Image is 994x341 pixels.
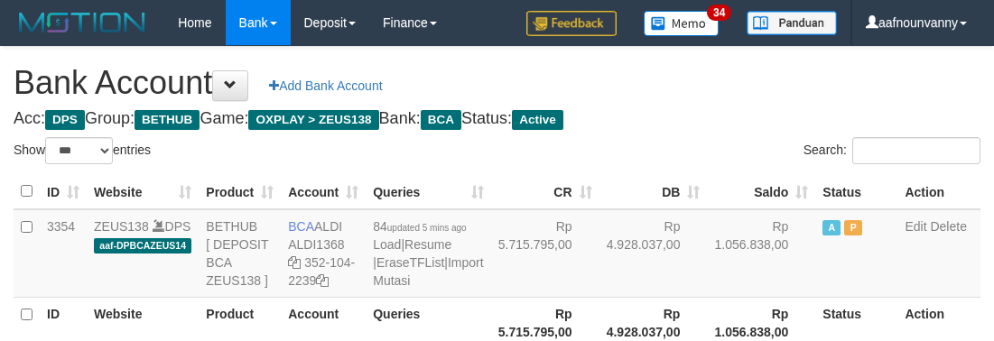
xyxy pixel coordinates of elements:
a: Copy 3521042239 to clipboard [316,273,329,288]
td: 3354 [40,209,87,298]
th: CR: activate to sort column ascending [491,174,599,209]
span: | | | [373,219,483,288]
th: Account: activate to sort column ascending [281,174,366,209]
img: Feedback.jpg [526,11,617,36]
span: Paused [844,220,862,235]
label: Search: [804,137,980,164]
td: DPS [87,209,199,298]
span: OXPLAY > ZEUS138 [248,110,378,130]
a: Resume [404,237,451,252]
th: Website: activate to sort column ascending [87,174,199,209]
th: Action [897,174,980,209]
span: 84 [373,219,466,234]
img: panduan.png [747,11,837,35]
td: Rp 1.056.838,00 [707,209,815,298]
span: BETHUB [135,110,200,130]
span: DPS [45,110,85,130]
a: Import Mutasi [373,255,483,288]
th: DB: activate to sort column ascending [599,174,708,209]
th: Saldo: activate to sort column ascending [707,174,815,209]
img: Button%20Memo.svg [644,11,720,36]
span: updated 5 mins ago [387,223,467,233]
a: ALDI1368 [288,237,344,252]
span: Active [512,110,563,130]
span: 34 [707,5,731,21]
th: Product: activate to sort column ascending [199,174,281,209]
span: Active [822,220,841,235]
span: BCA [421,110,461,130]
th: Queries: activate to sort column ascending [366,174,490,209]
a: ZEUS138 [94,219,149,234]
label: Show entries [14,137,151,164]
input: Search: [852,137,980,164]
th: Status [815,174,897,209]
span: aaf-DPBCAZEUS14 [94,238,191,253]
td: Rp 5.715.795,00 [491,209,599,298]
a: Load [373,237,401,252]
a: Copy ALDI1368 to clipboard [288,255,301,270]
a: Edit [905,219,926,234]
h1: Bank Account [14,65,980,101]
a: Delete [930,219,966,234]
td: BETHUB [ DEPOSIT BCA ZEUS138 ] [199,209,281,298]
select: Showentries [45,137,113,164]
a: Add Bank Account [257,70,394,101]
th: ID: activate to sort column ascending [40,174,87,209]
h4: Acc: Group: Game: Bank: Status: [14,110,980,128]
span: BCA [288,219,314,234]
td: ALDI 352-104-2239 [281,209,366,298]
td: Rp 4.928.037,00 [599,209,708,298]
a: EraseTFList [376,255,444,270]
img: MOTION_logo.png [14,9,151,36]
